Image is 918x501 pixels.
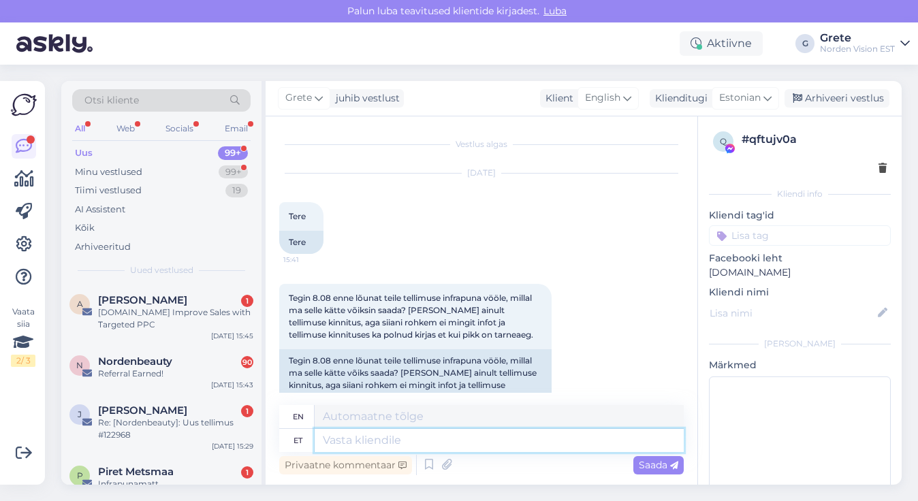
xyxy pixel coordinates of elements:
[98,355,172,368] span: Nordenbeauty
[709,225,891,246] input: Lisa tag
[114,120,138,138] div: Web
[241,295,253,307] div: 1
[75,240,131,254] div: Arhiveeritud
[293,405,304,428] div: en
[84,93,139,108] span: Otsi kliente
[11,355,35,367] div: 2 / 3
[540,91,573,106] div: Klient
[820,44,895,54] div: Norden Vision EST
[98,368,253,380] div: Referral Earned!
[709,285,891,300] p: Kliendi nimi
[98,306,253,331] div: [DOMAIN_NAME] Improve Sales with Targeted PPC
[218,146,248,160] div: 99+
[98,404,187,417] span: Jaanika Almre
[241,356,253,368] div: 90
[710,306,875,321] input: Lisa nimi
[279,138,684,150] div: Vestlus algas
[709,358,891,372] p: Märkmed
[285,91,312,106] span: Grete
[11,306,35,367] div: Vaata siia
[709,338,891,350] div: [PERSON_NAME]
[709,208,891,223] p: Kliendi tag'id
[785,89,889,108] div: Arhiveeri vestlus
[77,470,83,481] span: P
[820,33,910,54] a: GreteNorden Vision EST
[75,146,93,160] div: Uus
[742,131,887,148] div: # qftujv0a
[72,120,88,138] div: All
[241,466,253,479] div: 1
[75,221,95,235] div: Kõik
[279,349,552,409] div: Tegin 8.08 enne lõunat teile tellimuse infrapuna vööle, millal ma selle kätte võiks saada? [PERSO...
[75,203,125,216] div: AI Assistent
[820,33,895,44] div: Grete
[680,31,763,56] div: Aktiivne
[78,409,82,419] span: J
[130,264,193,276] span: Uued vestlused
[75,184,142,197] div: Tiimi vestlused
[795,34,814,53] div: G
[709,265,891,280] p: [DOMAIN_NAME]
[211,380,253,390] div: [DATE] 15:43
[719,91,761,106] span: Estonian
[11,92,37,118] img: Askly Logo
[98,294,187,306] span: Archie Johnson
[279,231,323,254] div: Tere
[211,331,253,341] div: [DATE] 15:45
[212,441,253,451] div: [DATE] 15:29
[98,478,253,490] div: Infrapunamatt
[650,91,708,106] div: Klienditugi
[98,466,174,478] span: Piret Metsmaa
[241,405,253,417] div: 1
[163,120,196,138] div: Socials
[709,188,891,200] div: Kliendi info
[283,255,334,265] span: 15:41
[289,211,306,221] span: Tere
[539,5,571,17] span: Luba
[720,136,727,146] span: q
[330,91,400,106] div: juhib vestlust
[76,360,83,370] span: N
[279,167,684,179] div: [DATE]
[289,293,534,340] span: Tegin 8.08 enne lõunat teile tellimuse infrapuna vööle, millal ma selle kätte võiksin saada? [PER...
[225,184,248,197] div: 19
[709,251,891,265] p: Facebooki leht
[639,459,678,471] span: Saada
[75,165,142,179] div: Minu vestlused
[279,456,412,474] div: Privaatne kommentaar
[219,165,248,179] div: 99+
[585,91,620,106] span: English
[98,417,253,441] div: Re: [Nordenbeauty]: Uus tellimus #122968
[77,299,83,309] span: A
[294,429,302,452] div: et
[222,120,251,138] div: Email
